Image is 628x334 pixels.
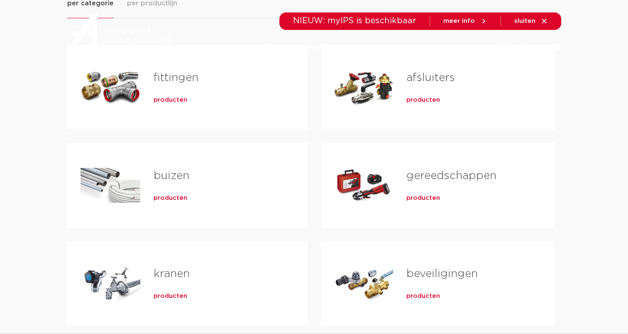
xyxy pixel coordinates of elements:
a: toepassingen [295,31,339,63]
a: markten [252,31,279,63]
span: meer info [443,18,475,24]
a: sluiten [514,17,548,25]
nav: Menu [202,31,479,63]
a: gereedschappen [406,170,496,181]
span: sluiten [514,18,535,24]
a: afsluiters [406,72,455,83]
span: NIEUW: myIPS is beschikbaar [293,17,416,25]
a: producten [202,31,235,63]
a: fittingen [154,72,198,83]
a: producten [154,96,187,104]
a: buizen [154,170,189,181]
a: beveiligingen [406,268,478,279]
a: producten [406,292,440,300]
a: producten [154,194,187,202]
a: over ons [450,31,479,63]
a: services [407,31,434,63]
a: producten [154,292,187,300]
a: meer info [443,17,487,25]
a: downloads [355,31,391,63]
a: kranen [154,268,190,279]
a: producten [406,96,440,104]
a: producten [406,194,440,202]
